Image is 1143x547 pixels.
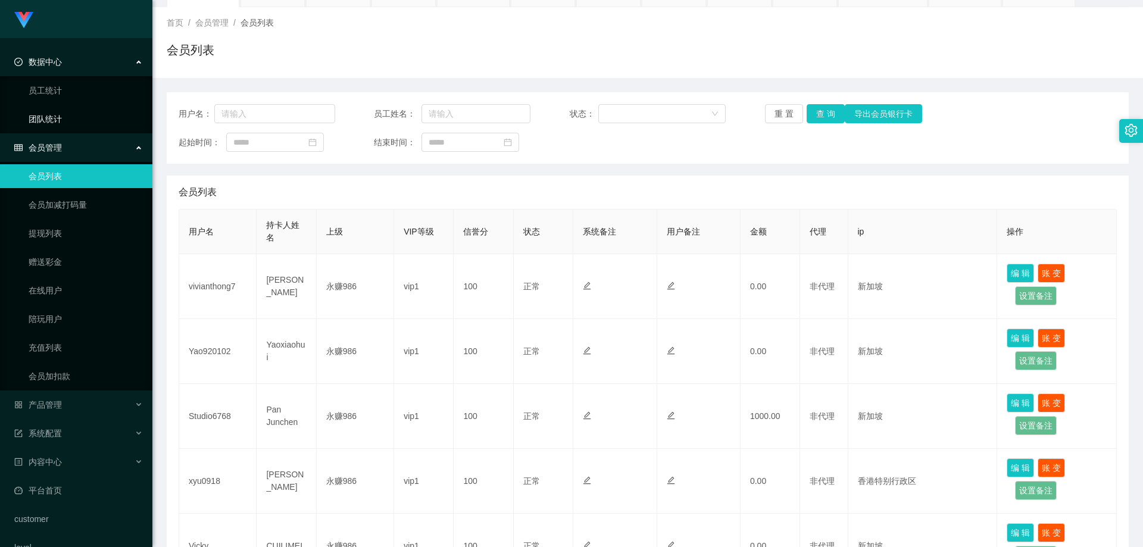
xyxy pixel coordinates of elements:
[583,411,591,420] i: 图标: edit
[848,384,998,449] td: 新加坡
[179,449,257,514] td: xyu0918
[810,476,835,486] span: 非代理
[394,449,454,514] td: vip1
[14,12,33,29] img: logo.9652507e.png
[807,104,845,123] button: 查 询
[29,279,143,302] a: 在线用户
[214,104,335,123] input: 请输入
[14,57,62,67] span: 数据中心
[179,319,257,384] td: Yao920102
[523,346,540,356] span: 正常
[1015,416,1057,435] button: 设置备注
[583,227,616,236] span: 系统备注
[454,384,513,449] td: 100
[179,185,217,199] span: 会员列表
[421,104,530,123] input: 请输入
[1007,227,1023,236] span: 操作
[374,136,421,149] span: 结束时间：
[167,41,214,59] h1: 会员列表
[195,18,229,27] span: 会员管理
[845,104,922,123] button: 导出会员银行卡
[667,476,675,485] i: 图标: edit
[257,254,316,319] td: [PERSON_NAME]
[667,411,675,420] i: 图标: edit
[454,319,513,384] td: 100
[29,221,143,245] a: 提现列表
[257,384,316,449] td: Pan Junchen
[188,18,190,27] span: /
[1015,351,1057,370] button: 设置备注
[1125,124,1138,137] i: 图标: setting
[317,319,394,384] td: 永赚986
[454,449,513,514] td: 100
[179,254,257,319] td: vivianthong7
[1015,286,1057,305] button: 设置备注
[14,143,23,152] i: 图标: table
[14,401,23,409] i: 图标: appstore-o
[317,384,394,449] td: 永赚986
[858,227,864,236] span: ip
[1007,523,1034,542] button: 编 辑
[14,457,62,467] span: 内容中心
[14,429,62,438] span: 系统配置
[404,227,434,236] span: VIP等级
[14,58,23,66] i: 图标: check-circle-o
[189,227,214,236] span: 用户名
[810,282,835,291] span: 非代理
[523,411,540,421] span: 正常
[810,346,835,356] span: 非代理
[454,254,513,319] td: 100
[741,254,800,319] td: 0.00
[14,143,62,152] span: 会员管理
[394,319,454,384] td: vip1
[848,319,998,384] td: 新加坡
[523,227,540,236] span: 状态
[1007,458,1034,477] button: 编 辑
[266,220,299,242] span: 持卡人姓名
[317,449,394,514] td: 永赚986
[29,193,143,217] a: 会员加减打码量
[308,138,317,146] i: 图标: calendar
[394,384,454,449] td: vip1
[29,250,143,274] a: 赠送彩金
[523,476,540,486] span: 正常
[667,282,675,290] i: 图标: edit
[810,227,826,236] span: 代理
[583,476,591,485] i: 图标: edit
[167,18,183,27] span: 首页
[1038,329,1065,348] button: 账 变
[241,18,274,27] span: 会员列表
[29,336,143,360] a: 充值列表
[29,107,143,131] a: 团队统计
[179,384,257,449] td: Studio6768
[1038,393,1065,412] button: 账 变
[1007,393,1034,412] button: 编 辑
[810,411,835,421] span: 非代理
[14,429,23,437] i: 图标: form
[14,400,62,410] span: 产品管理
[29,364,143,388] a: 会员加扣款
[317,254,394,319] td: 永赚986
[711,110,719,118] i: 图标: down
[257,449,316,514] td: [PERSON_NAME]
[570,108,599,120] span: 状态：
[741,319,800,384] td: 0.00
[233,18,236,27] span: /
[848,449,998,514] td: 香港特别行政区
[504,138,512,146] i: 图标: calendar
[1007,264,1034,283] button: 编 辑
[14,507,143,531] a: customer
[523,282,540,291] span: 正常
[326,227,343,236] span: 上级
[1015,481,1057,500] button: 设置备注
[257,319,316,384] td: Yaoxiaohui
[1038,264,1065,283] button: 账 变
[741,449,800,514] td: 0.00
[750,227,767,236] span: 金额
[179,108,214,120] span: 用户名：
[1007,329,1034,348] button: 编 辑
[741,384,800,449] td: 1000.00
[667,346,675,355] i: 图标: edit
[29,164,143,188] a: 会员列表
[583,346,591,355] i: 图标: edit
